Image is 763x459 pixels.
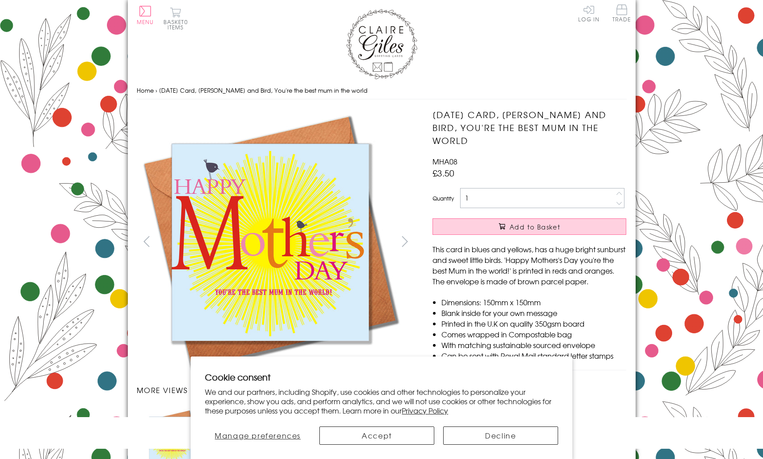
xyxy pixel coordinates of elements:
[155,86,157,94] span: ›
[319,426,434,445] button: Accept
[441,307,626,318] li: Blank inside for your own message
[137,6,154,25] button: Menu
[205,387,558,415] p: We and our partners, including Shopify, use cookies and other technologies to personalize your ex...
[163,7,188,30] button: Basket0 items
[137,86,154,94] a: Home
[433,156,457,167] span: MHA08
[443,426,558,445] button: Decline
[137,231,157,251] button: prev
[578,4,600,22] a: Log In
[137,82,627,100] nav: breadcrumbs
[159,86,367,94] span: [DATE] Card, [PERSON_NAME] and Bird, You're the best mum in the world
[612,4,631,22] span: Trade
[441,297,626,307] li: Dimensions: 150mm x 150mm
[433,194,454,202] label: Quantity
[441,329,626,340] li: Comes wrapped in Compostable bag
[402,405,448,416] a: Privacy Policy
[441,340,626,350] li: With matching sustainable sourced envelope
[433,108,626,147] h1: [DATE] Card, [PERSON_NAME] and Bird, You're the best mum in the world
[441,350,626,361] li: Can be sent with Royal Mail standard letter stamps
[441,318,626,329] li: Printed in the U.K on quality 350gsm board
[433,218,626,235] button: Add to Basket
[612,4,631,24] a: Trade
[205,371,558,383] h2: Cookie consent
[510,222,560,231] span: Add to Basket
[433,244,626,287] p: This card in blues and yellows, has a huge bright sunburst and sweet little birds. 'Happy Mothers...
[137,108,404,376] img: Mother's Day Card, Sun and Bird, You're the best mum in the world
[167,18,188,31] span: 0 items
[395,231,415,251] button: next
[346,9,417,79] img: Claire Giles Greetings Cards
[137,18,154,26] span: Menu
[215,430,301,441] span: Manage preferences
[433,167,454,179] span: £3.50
[205,426,310,445] button: Manage preferences
[137,385,415,395] h3: More views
